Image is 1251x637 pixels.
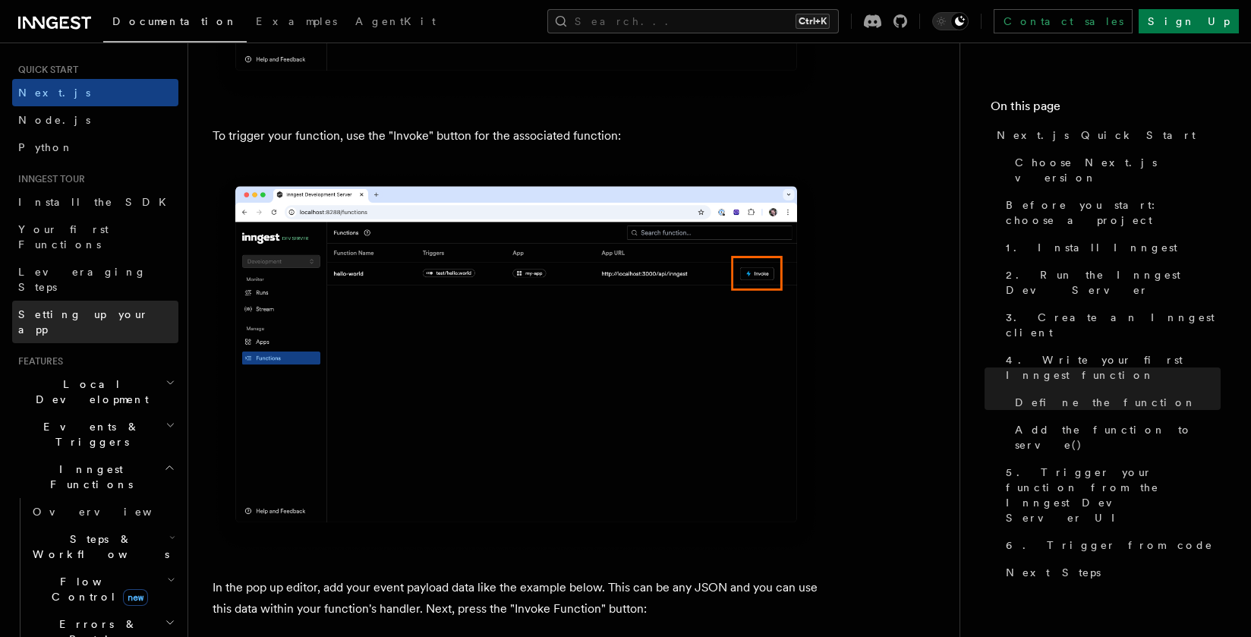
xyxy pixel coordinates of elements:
[796,14,830,29] kbd: Ctrl+K
[12,258,178,301] a: Leveraging Steps
[1000,234,1221,261] a: 1. Install Inngest
[1009,416,1221,459] a: Add the function to serve()
[1006,197,1221,228] span: Before you start: choose a project
[18,87,90,99] span: Next.js
[112,15,238,27] span: Documentation
[27,498,178,525] a: Overview
[1000,559,1221,586] a: Next Steps
[1006,310,1221,340] span: 3. Create an Inngest client
[12,64,78,76] span: Quick start
[547,9,839,33] button: Search...Ctrl+K
[1000,261,1221,304] a: 2. Run the Inngest Dev Server
[18,114,90,126] span: Node.js
[12,377,165,407] span: Local Development
[12,106,178,134] a: Node.js
[12,79,178,106] a: Next.js
[213,577,820,620] p: In the pop up editor, add your event payload data like the example below. This can be any JSON an...
[213,125,820,147] p: To trigger your function, use the "Invoke" button for the associated function:
[27,568,178,610] button: Flow Controlnew
[1000,346,1221,389] a: 4. Write your first Inngest function
[1006,240,1177,255] span: 1. Install Inngest
[256,15,337,27] span: Examples
[12,413,178,456] button: Events & Triggers
[1006,465,1221,525] span: 5. Trigger your function from the Inngest Dev Server UI
[1000,459,1221,531] a: 5. Trigger your function from the Inngest Dev Server UI
[1006,565,1101,580] span: Next Steps
[991,121,1221,149] a: Next.js Quick Start
[12,456,178,498] button: Inngest Functions
[1009,149,1221,191] a: Choose Next.js version
[1006,267,1221,298] span: 2. Run the Inngest Dev Server
[1000,304,1221,346] a: 3. Create an Inngest client
[1000,531,1221,559] a: 6. Trigger from code
[12,462,164,492] span: Inngest Functions
[994,9,1133,33] a: Contact sales
[123,589,148,606] span: new
[12,419,165,449] span: Events & Triggers
[1139,9,1239,33] a: Sign Up
[18,196,175,208] span: Install the SDK
[1006,352,1221,383] span: 4. Write your first Inngest function
[18,223,109,251] span: Your first Functions
[33,506,189,518] span: Overview
[18,141,74,153] span: Python
[1006,538,1213,553] span: 6. Trigger from code
[932,12,969,30] button: Toggle dark mode
[991,97,1221,121] h4: On this page
[27,525,178,568] button: Steps & Workflows
[213,171,820,553] img: Inngest Dev Server web interface's functions tab with the invoke button highlighted
[12,301,178,343] a: Setting up your app
[27,531,169,562] span: Steps & Workflows
[12,216,178,258] a: Your first Functions
[12,355,63,367] span: Features
[997,128,1196,143] span: Next.js Quick Start
[346,5,445,41] a: AgentKit
[12,173,85,185] span: Inngest tour
[18,266,147,293] span: Leveraging Steps
[12,134,178,161] a: Python
[12,188,178,216] a: Install the SDK
[355,15,436,27] span: AgentKit
[1009,389,1221,416] a: Define the function
[12,371,178,413] button: Local Development
[1015,395,1196,410] span: Define the function
[103,5,247,43] a: Documentation
[247,5,346,41] a: Examples
[27,574,167,604] span: Flow Control
[1015,155,1221,185] span: Choose Next.js version
[1000,191,1221,234] a: Before you start: choose a project
[1015,422,1221,453] span: Add the function to serve()
[18,308,149,336] span: Setting up your app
